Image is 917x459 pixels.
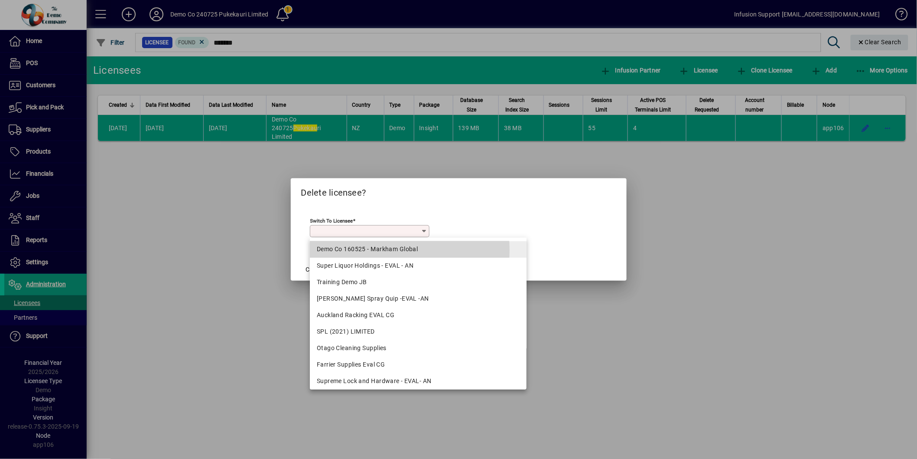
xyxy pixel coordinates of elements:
h2: Delete licensee? [291,178,627,203]
div: [PERSON_NAME] Spray Quip -EVAL -AN [317,294,520,303]
div: Otago Cleaning Supplies [317,344,520,353]
div: SPL (2021) LIMITED [317,327,520,336]
mat-option: Super Liquor Holdings - EVAL - AN [310,258,527,274]
mat-option: Demo Co 160525 - Markham Global [310,241,527,258]
mat-option: Auckland Racking EVAL CG [310,307,527,324]
div: Demo Co 160525 - Markham Global [317,245,520,254]
mat-option: Training Demo JB [310,274,527,291]
mat-option: Otago Cleaning Supplies [310,340,527,357]
mat-option: SPL (2021) LIMITED [310,324,527,340]
mat-label: Switch to licensee [310,218,353,224]
div: Auckland Racking EVAL CG [317,311,520,320]
div: Super Liquor Holdings - EVAL - AN [317,261,520,270]
mat-option: Supreme Lock and Hardware - EVAL- AN [310,373,527,390]
button: Cancel [301,262,329,277]
div: Supreme Lock and Hardware - EVAL- AN [317,377,520,386]
mat-option: Farrier Supplies Eval CG [310,357,527,373]
span: Cancel [306,265,324,274]
mat-option: Calnan Spray Quip -EVAL -AN [310,291,527,307]
div: Training Demo JB [317,278,520,287]
div: Farrier Supplies Eval CG [317,360,520,369]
